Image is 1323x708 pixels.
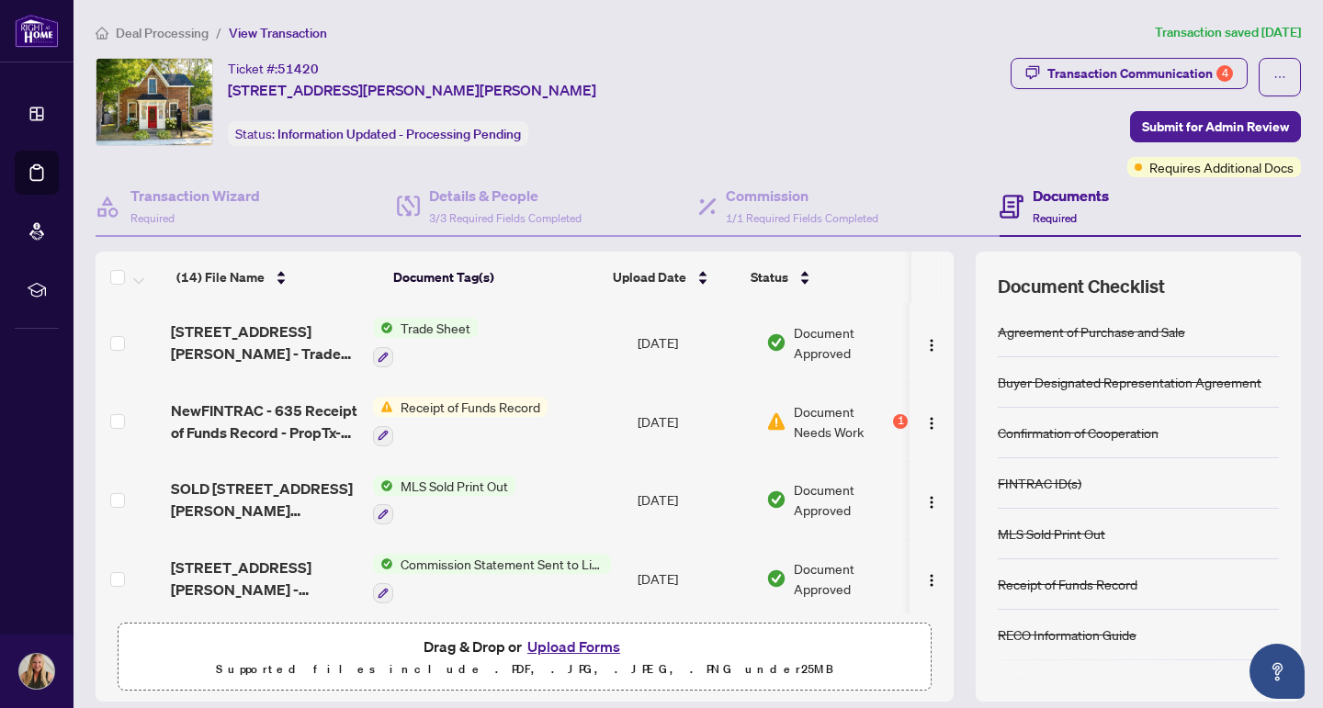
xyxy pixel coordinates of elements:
[228,79,596,101] span: [STREET_ADDRESS][PERSON_NAME][PERSON_NAME]
[998,372,1261,392] div: Buyer Designated Representation Agreement
[794,322,908,363] span: Document Approved
[373,318,393,338] img: Status Icon
[1149,157,1294,177] span: Requires Additional Docs
[96,27,108,39] span: home
[794,558,908,599] span: Document Approved
[924,416,939,431] img: Logo
[169,252,386,303] th: (14) File Name
[726,185,878,207] h4: Commission
[171,556,358,601] span: [STREET_ADDRESS][PERSON_NAME] - INVOICE.pdf
[726,211,878,225] span: 1/1 Required Fields Completed
[96,59,212,145] img: IMG-N12343538_1.jpg
[998,473,1081,493] div: FINTRAC ID(s)
[998,274,1165,299] span: Document Checklist
[917,564,946,593] button: Logo
[630,382,759,461] td: [DATE]
[393,318,478,338] span: Trade Sheet
[924,495,939,510] img: Logo
[229,25,327,41] span: View Transaction
[19,654,54,689] img: Profile Icon
[373,397,393,417] img: Status Icon
[393,397,548,417] span: Receipt of Funds Record
[743,252,911,303] th: Status
[373,554,393,574] img: Status Icon
[429,211,582,225] span: 3/3 Required Fields Completed
[766,332,786,353] img: Document Status
[924,573,939,588] img: Logo
[171,478,358,522] span: SOLD [STREET_ADDRESS][PERSON_NAME][PERSON_NAME] - [DATE].pdf
[1249,644,1305,699] button: Open asap
[119,624,931,691] span: Drag & Drop orUpload FormsSupported files include .PDF, .JPG, .JPEG, .PNG under25MB
[998,321,1185,342] div: Agreement of Purchase and Sale
[630,539,759,618] td: [DATE]
[373,397,548,446] button: Status IconReceipt of Funds Record
[1033,185,1109,207] h4: Documents
[613,267,686,287] span: Upload Date
[373,554,611,603] button: Status IconCommission Statement Sent to Listing Brokerage
[393,476,515,496] span: MLS Sold Print Out
[393,554,611,574] span: Commission Statement Sent to Listing Brokerage
[630,303,759,382] td: [DATE]
[630,461,759,540] td: [DATE]
[277,61,319,77] span: 51420
[429,185,582,207] h4: Details & People
[116,25,209,41] span: Deal Processing
[1047,59,1233,88] div: Transaction Communication
[1011,58,1248,89] button: Transaction Communication4
[1130,111,1301,142] button: Submit for Admin Review
[1273,71,1286,84] span: ellipsis
[766,489,786,510] img: Document Status
[917,485,946,514] button: Logo
[130,658,920,680] p: Supported files include .PDF, .JPG, .JPEG, .PNG under 25 MB
[522,635,626,658] button: Upload Forms
[277,126,521,142] span: Information Updated - Processing Pending
[1155,22,1301,43] article: Transaction saved [DATE]
[751,267,788,287] span: Status
[373,476,515,525] button: Status IconMLS Sold Print Out
[228,58,319,79] div: Ticket #:
[424,635,626,658] span: Drag & Drop or
[766,568,786,589] img: Document Status
[924,338,939,353] img: Logo
[605,252,743,303] th: Upload Date
[386,252,605,303] th: Document Tag(s)
[1216,65,1233,82] div: 4
[176,267,265,287] span: (14) File Name
[171,320,358,365] span: [STREET_ADDRESS][PERSON_NAME] - Trade Sheet.pdf
[794,401,889,442] span: Document Needs Work
[130,185,260,207] h4: Transaction Wizard
[893,414,908,429] div: 1
[216,22,221,43] li: /
[794,479,908,520] span: Document Approved
[171,399,358,444] span: NewFINTRAC - 635 Receipt of Funds Record - PropTx-OREA_[DATE] 18_48_01.pdf
[1142,112,1289,141] span: Submit for Admin Review
[998,624,1136,645] div: RECO Information Guide
[766,411,786,432] img: Document Status
[373,318,478,367] button: Status IconTrade Sheet
[998,574,1137,594] div: Receipt of Funds Record
[998,422,1159,443] div: Confirmation of Cooperation
[373,476,393,496] img: Status Icon
[130,211,175,225] span: Required
[998,523,1105,544] div: MLS Sold Print Out
[917,328,946,357] button: Logo
[1033,211,1077,225] span: Required
[228,121,528,146] div: Status:
[917,407,946,436] button: Logo
[15,14,59,48] img: logo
